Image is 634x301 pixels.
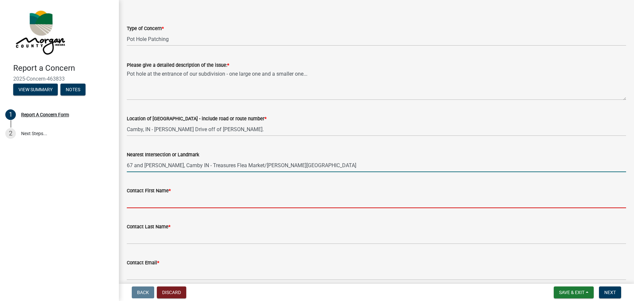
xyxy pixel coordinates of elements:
label: Contact First Name [127,189,171,193]
label: Nearest Intersection or Landmark [127,153,199,157]
div: Report A Concern Form [21,112,69,117]
button: Save & Exit [554,286,594,298]
label: Type of Concern [127,26,164,31]
h4: Report a Concern [13,63,114,73]
div: 1 [5,109,16,120]
button: Discard [157,286,186,298]
span: Save & Exit [559,290,584,295]
label: Contact Email [127,261,159,265]
button: Back [132,286,154,298]
label: Please give a detailed description of the issue: [127,63,229,68]
label: Location of [GEOGRAPHIC_DATA] - include road or route number [127,117,266,121]
div: 2 [5,128,16,139]
span: Next [604,290,616,295]
span: Back [137,290,149,295]
wm-modal-confirm: Summary [13,87,58,93]
img: Morgan County, Indiana [13,7,66,56]
button: View Summary [13,84,58,95]
button: Notes [60,84,86,95]
span: 2025-Concern-463833 [13,76,106,82]
button: Next [599,286,621,298]
label: Contact Last Name [127,225,170,229]
wm-modal-confirm: Notes [60,87,86,93]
